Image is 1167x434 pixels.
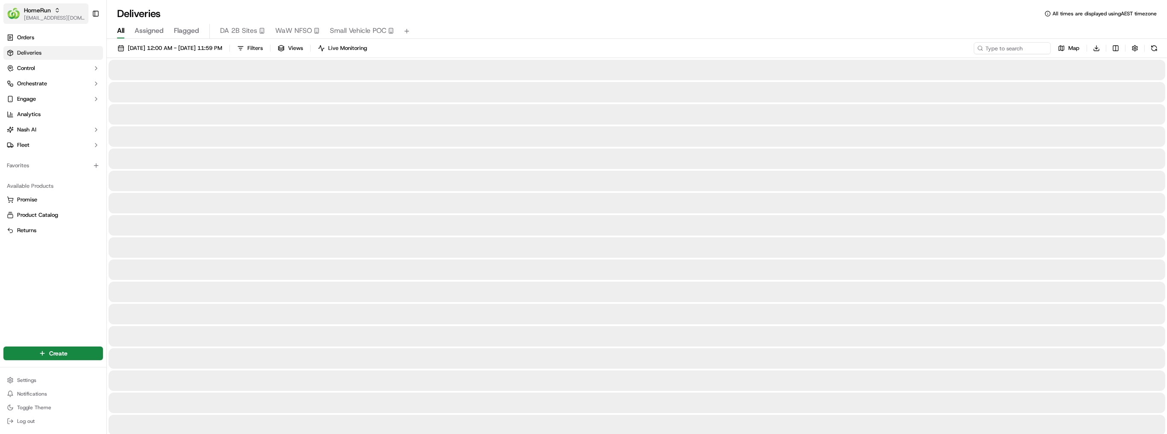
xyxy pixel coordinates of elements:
[24,15,85,21] button: [EMAIL_ADDRESS][DOMAIN_NAME]
[1148,42,1160,54] button: Refresh
[3,159,103,172] div: Favorites
[974,42,1051,54] input: Type to search
[17,126,36,134] span: Nash AI
[49,349,68,358] span: Create
[3,193,103,207] button: Promise
[3,108,103,121] a: Analytics
[7,227,100,234] a: Returns
[7,196,100,204] a: Promise
[3,402,103,414] button: Toggle Theme
[3,61,103,75] button: Control
[135,26,164,36] span: Assigned
[17,141,29,149] span: Fleet
[24,6,51,15] button: HomeRun
[3,46,103,60] a: Deliveries
[7,7,21,20] img: HomeRun
[1054,42,1083,54] button: Map
[3,77,103,90] button: Orchestrate
[3,388,103,400] button: Notifications
[314,42,371,54] button: Live Monitoring
[3,374,103,386] button: Settings
[3,224,103,237] button: Returns
[17,34,34,41] span: Orders
[17,49,41,57] span: Deliveries
[328,44,367,52] span: Live Monitoring
[114,42,226,54] button: [DATE] 12:00 AM - [DATE] 11:59 PM
[17,95,36,103] span: Engage
[3,179,103,193] div: Available Products
[274,42,307,54] button: Views
[288,44,303,52] span: Views
[3,208,103,222] button: Product Catalog
[17,377,36,384] span: Settings
[17,227,36,234] span: Returns
[3,138,103,152] button: Fleet
[17,404,51,411] span: Toggle Theme
[3,3,88,24] button: HomeRunHomeRun[EMAIL_ADDRESS][DOMAIN_NAME]
[3,347,103,360] button: Create
[17,418,35,425] span: Log out
[3,31,103,44] a: Orders
[220,26,257,36] span: DA 2B Sites
[330,26,386,36] span: Small Vehicle POC
[247,44,263,52] span: Filters
[17,64,35,72] span: Control
[1052,10,1157,17] span: All times are displayed using AEST timezone
[17,390,47,397] span: Notifications
[174,26,199,36] span: Flagged
[17,80,47,87] span: Orchestrate
[1068,44,1079,52] span: Map
[17,196,37,204] span: Promise
[7,211,100,219] a: Product Catalog
[3,415,103,427] button: Log out
[117,26,124,36] span: All
[3,123,103,137] button: Nash AI
[233,42,267,54] button: Filters
[128,44,222,52] span: [DATE] 12:00 AM - [DATE] 11:59 PM
[17,211,58,219] span: Product Catalog
[3,92,103,106] button: Engage
[17,111,41,118] span: Analytics
[275,26,312,36] span: WaW NFSO
[117,7,161,20] h1: Deliveries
